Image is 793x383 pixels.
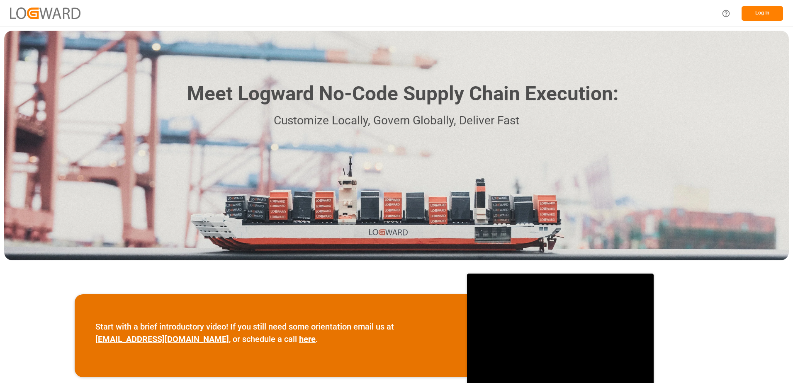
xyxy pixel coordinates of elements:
button: Log In [742,6,783,21]
p: Start with a brief introductory video! If you still need some orientation email us at , or schedu... [95,320,446,345]
img: Logward_new_orange.png [10,7,80,19]
a: here [299,334,316,344]
p: Customize Locally, Govern Globally, Deliver Fast [175,112,618,130]
h1: Meet Logward No-Code Supply Chain Execution: [187,79,618,109]
a: [EMAIL_ADDRESS][DOMAIN_NAME] [95,334,229,344]
button: Help Center [717,4,735,23]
